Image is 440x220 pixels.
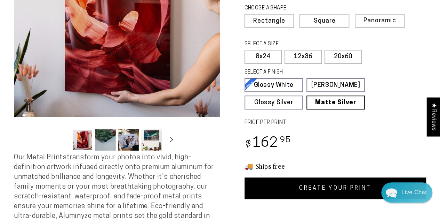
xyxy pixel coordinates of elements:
span: Panoramic [363,17,396,24]
a: Matte Silver [306,96,365,109]
div: Chat widget toggle [381,182,432,203]
a: Glossy Silver [245,96,303,109]
a: CREATE YOUR PRINT [245,177,426,199]
label: 20x60 [325,50,362,64]
button: Slide right [164,132,179,148]
label: PRICE PER PRINT [245,119,426,127]
button: Load image 2 in gallery view [95,129,116,151]
legend: CHOOSE A SHAPE [245,5,341,12]
span: Rectangle [253,18,285,24]
button: Load image 3 in gallery view [118,129,139,151]
span: Square [313,18,335,24]
legend: SELECT A SIZE [245,40,337,48]
bdi: 162 [245,137,291,150]
h3: 🚚 Ships free [245,161,426,170]
button: Load image 1 in gallery view [72,129,93,151]
legend: SELECT A FINISH [245,69,351,76]
div: Click to open Judge.me floating reviews tab [427,97,440,136]
button: Slide left [55,132,70,148]
button: Load image 4 in gallery view [141,129,162,151]
label: 12x36 [285,50,322,64]
label: 8x24 [245,50,282,64]
span: $ [246,140,251,149]
div: Contact Us Directly [401,182,427,203]
a: Glossy White [245,78,303,92]
a: [PERSON_NAME] [306,78,365,92]
sup: .95 [278,136,291,144]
